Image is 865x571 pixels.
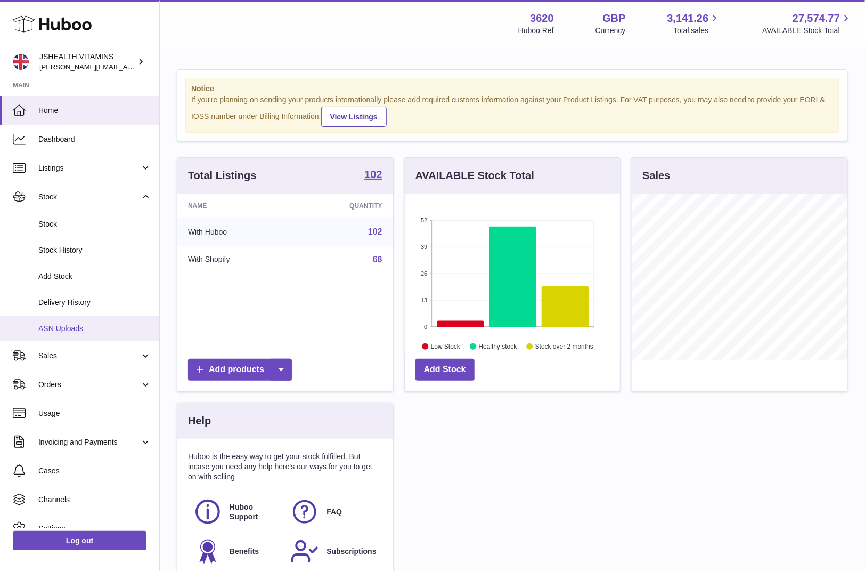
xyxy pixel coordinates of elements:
[327,507,342,517] span: FAQ
[415,359,475,381] a: Add Stock
[431,343,461,350] text: Low Stock
[188,168,257,183] h3: Total Listings
[193,537,280,566] a: Benefits
[38,380,140,390] span: Orders
[667,11,709,26] span: 3,141.26
[38,163,140,173] span: Listings
[38,351,140,361] span: Sales
[177,194,293,218] th: Name
[177,218,293,246] td: With Huboo
[421,297,427,303] text: 13
[321,107,387,127] a: View Listings
[595,26,626,36] div: Currency
[424,324,427,330] text: 0
[373,255,382,264] a: 66
[421,217,427,223] text: 52
[421,244,427,250] text: 39
[364,169,382,182] a: 102
[13,531,146,550] a: Log out
[38,134,151,144] span: Dashboard
[188,359,292,381] a: Add products
[290,497,377,526] a: FAQ
[530,11,554,26] strong: 3620
[421,270,427,277] text: 26
[38,524,151,534] span: Settings
[38,437,140,447] span: Invoicing and Payments
[38,245,151,255] span: Stock History
[188,414,211,428] h3: Help
[793,11,840,26] span: 27,574.77
[230,502,279,522] span: Huboo Support
[290,537,377,566] a: Subscriptions
[602,11,625,26] strong: GBP
[415,168,534,183] h3: AVAILABLE Stock Total
[39,52,135,72] div: JSHEALTH VITAMINS
[38,495,151,505] span: Channels
[38,466,151,476] span: Cases
[762,26,852,36] span: AVAILABLE Stock Total
[642,168,670,183] h3: Sales
[667,11,721,36] a: 3,141.26 Total sales
[39,62,214,71] span: [PERSON_NAME][EMAIL_ADDRESS][DOMAIN_NAME]
[38,297,151,308] span: Delivery History
[38,106,151,116] span: Home
[368,227,382,236] a: 102
[13,54,29,70] img: francesca@jshealthvitamins.com
[364,169,382,180] strong: 102
[193,497,280,526] a: Huboo Support
[518,26,554,36] div: Huboo Ref
[191,84,834,94] strong: Notice
[188,452,382,482] p: Huboo is the easy way to get your stock fulfilled. But incase you need any help here's our ways f...
[177,246,293,274] td: With Shopify
[293,194,393,218] th: Quantity
[191,95,834,127] div: If you're planning on sending your products internationally please add required customs informati...
[535,343,593,350] text: Stock over 2 months
[327,546,376,557] span: Subscriptions
[478,343,517,350] text: Healthy stock
[762,11,852,36] a: 27,574.77 AVAILABLE Stock Total
[38,408,151,419] span: Usage
[673,26,721,36] span: Total sales
[38,219,151,229] span: Stock
[38,192,140,202] span: Stock
[38,271,151,282] span: Add Stock
[38,324,151,334] span: ASN Uploads
[230,546,259,557] span: Benefits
